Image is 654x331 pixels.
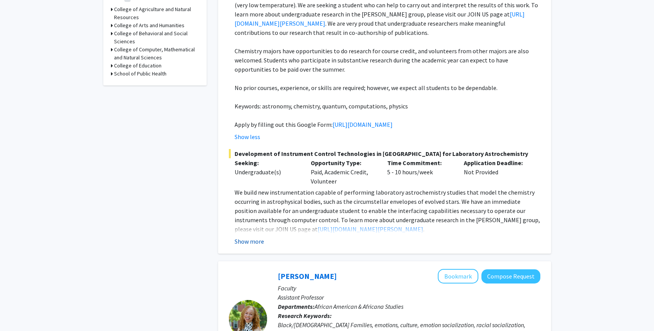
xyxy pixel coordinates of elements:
[235,120,540,129] p: Apply by filling out this Google Form:
[481,269,540,283] button: Compose Request to Angel Dunbar
[278,283,540,293] p: Faculty
[235,188,540,234] p: We build new instrumentation capable of performing laboratory astrochemistry studies that model t...
[235,83,540,92] p: No prior courses, experience, or skills are required; however, we expect all students to be depen...
[438,269,478,283] button: Add Angel Dunbar to Bookmarks
[278,312,332,320] b: Research Keywords:
[114,62,161,70] h3: College of Education
[114,46,199,62] h3: College of Computer, Mathematical and Natural Sciences
[311,158,376,167] p: Opportunity Type:
[318,225,423,233] a: [URL][DOMAIN_NAME][PERSON_NAME]
[278,271,337,281] a: [PERSON_NAME]
[382,158,458,186] div: 5 - 10 hours/week
[6,297,33,325] iframe: Chat
[464,158,529,167] p: Application Deadline:
[333,121,393,128] a: [URL][DOMAIN_NAME]
[114,21,184,29] h3: College of Arts and Humanities
[235,102,540,111] p: Keywords: astronomy, chemistry, quantum, computations, physics
[235,237,264,246] button: Show more
[235,158,300,167] p: Seeking:
[114,29,199,46] h3: College of Behavioral and Social Sciences
[114,70,166,78] h3: School of Public Health
[114,5,199,21] h3: College of Agriculture and Natural Resources
[458,158,535,186] div: Not Provided
[235,46,540,74] p: Chemistry majors have opportunities to do research for course credit, and volunteers from other m...
[235,167,300,177] div: Undergraduate(s)
[278,293,540,302] p: Assistant Professor
[315,303,403,310] span: African American & Africana Studies
[229,149,540,158] span: Development of Instrument Control Technologies in [GEOGRAPHIC_DATA] for Laboratory Astrochemistry
[387,158,452,167] p: Time Commitment:
[235,132,260,141] button: Show less
[305,158,382,186] div: Paid, Academic Credit, Volunteer
[278,303,315,310] b: Departments:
